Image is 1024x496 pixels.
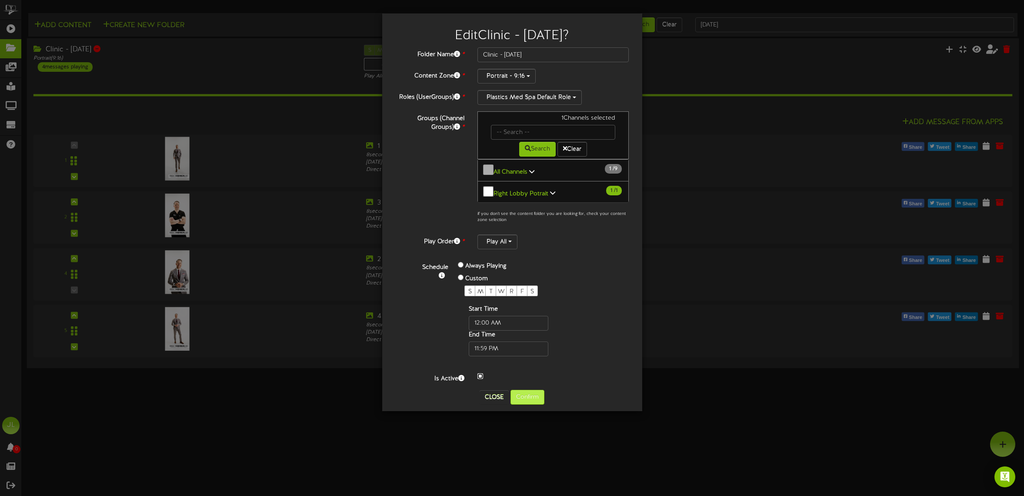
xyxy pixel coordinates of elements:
input: Folder Name [477,47,629,62]
div: 1 Channels selected [484,114,622,125]
button: Play All [477,235,517,249]
button: Right Lobby Potrait 1 /1 [477,181,629,203]
button: Confirm [510,390,544,405]
button: Search [519,142,556,157]
label: Play Order [389,235,471,246]
span: T [489,288,493,295]
h2: Edit Clinic - [DATE] ? [395,29,629,43]
span: 1 [610,188,614,194]
button: Close [480,390,509,404]
label: Start Time [469,305,498,314]
label: Is Active [389,372,471,383]
span: S [468,288,472,295]
label: Roles (UserGroups) [389,90,471,102]
label: End Time [469,331,495,339]
label: Groups (Channel Groups) [389,111,471,132]
span: S [530,288,534,295]
button: All Channels 1 /9 [477,159,629,181]
label: Content Zone [389,69,471,80]
input: -- Search -- [491,125,616,140]
label: Custom [465,275,488,283]
span: F [520,288,524,295]
label: Folder Name [389,47,471,59]
span: W [498,288,505,295]
b: Schedule [422,264,448,271]
div: Open Intercom Messenger [994,466,1015,487]
label: Always Playing [465,262,507,271]
button: Plastics Med Spa Default Role [477,90,582,105]
span: / 9 [605,164,622,174]
button: Portrait - 9:16 [477,69,536,84]
span: / 1 [606,186,622,195]
span: 1 [609,166,613,172]
button: Clear [557,142,587,157]
b: Right Lobby Potrait [494,190,548,197]
span: M [477,288,484,295]
b: All Channels [494,169,527,175]
span: R [510,288,514,295]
